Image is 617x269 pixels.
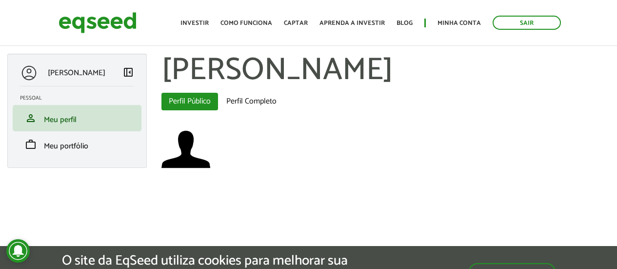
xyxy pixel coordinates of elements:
a: personMeu perfil [20,112,134,124]
li: Meu perfil [13,105,141,131]
a: Perfil Público [161,93,218,110]
span: person [25,112,37,124]
span: Meu portfólio [44,140,88,153]
a: Sair [493,16,561,30]
a: Colapsar menu [122,66,134,80]
img: Foto de Caio Eduardo Coelho [161,125,210,174]
a: Aprenda a investir [319,20,385,26]
h1: [PERSON_NAME] [161,54,610,88]
p: [PERSON_NAME] [48,68,105,78]
a: Como funciona [220,20,272,26]
a: Investir [180,20,209,26]
h2: Pessoal [20,95,141,101]
a: Minha conta [438,20,481,26]
span: work [25,139,37,150]
a: Captar [284,20,308,26]
a: Perfil Completo [219,93,284,110]
a: Ver perfil do usuário. [161,125,210,174]
li: Meu portfólio [13,131,141,158]
img: EqSeed [59,10,137,36]
span: left_panel_close [122,66,134,78]
a: Blog [397,20,413,26]
a: workMeu portfólio [20,139,134,150]
span: Meu perfil [44,113,77,126]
